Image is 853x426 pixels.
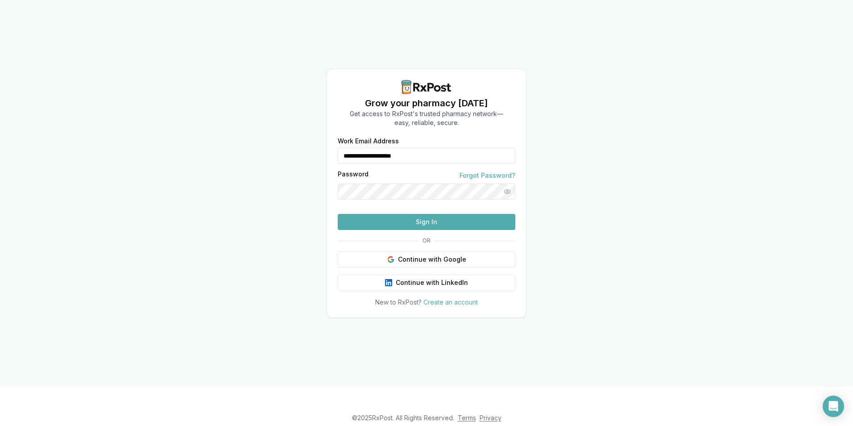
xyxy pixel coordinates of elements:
[823,396,844,417] div: Open Intercom Messenger
[460,171,515,180] a: Forgot Password?
[338,138,515,144] label: Work Email Address
[419,237,434,244] span: OR
[423,298,478,306] a: Create an account
[480,414,501,422] a: Privacy
[338,214,515,230] button: Sign In
[350,97,503,109] h1: Grow your pharmacy [DATE]
[458,414,476,422] a: Terms
[338,171,369,180] label: Password
[338,275,515,291] button: Continue with LinkedIn
[375,298,422,306] span: New to RxPost?
[350,109,503,127] p: Get access to RxPost's trusted pharmacy network— easy, reliable, secure.
[338,251,515,267] button: Continue with Google
[387,256,394,263] img: Google
[499,184,515,200] button: Show password
[398,80,455,94] img: RxPost Logo
[385,279,392,286] img: LinkedIn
